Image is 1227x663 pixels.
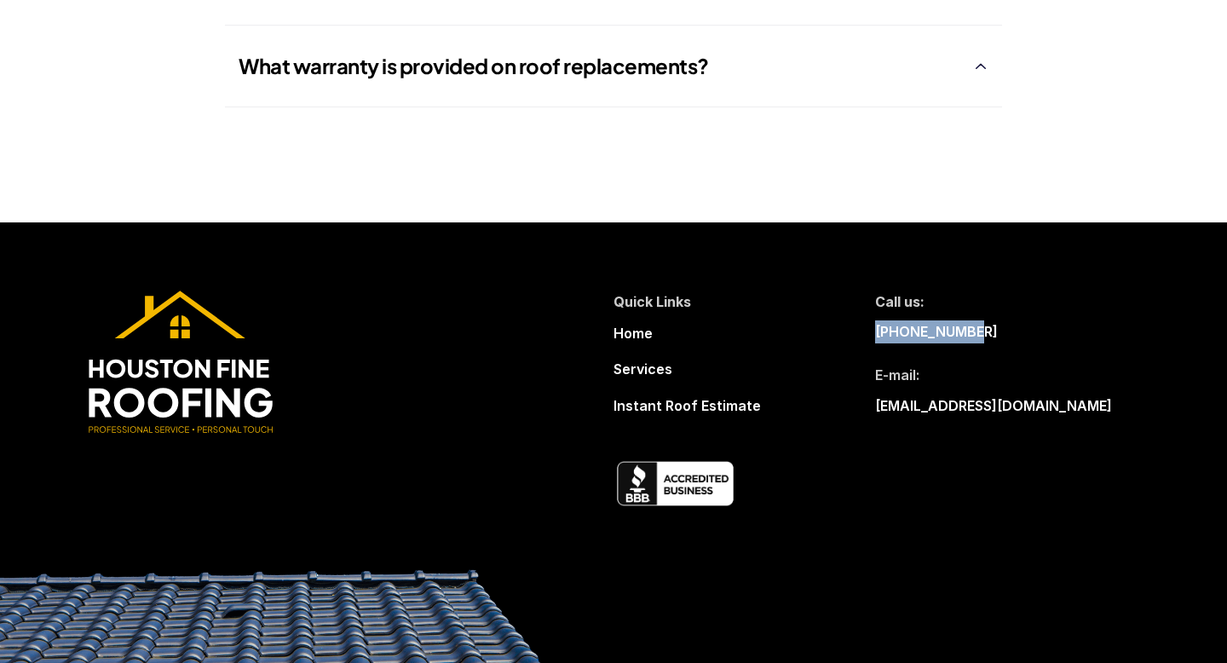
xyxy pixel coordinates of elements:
a: Home [613,322,653,345]
p: [PHONE_NUMBER] [875,320,998,343]
h4: What warranty is provided on roof replacements? [239,54,965,80]
p: Quick Links [613,291,691,314]
p: [EMAIL_ADDRESS][DOMAIN_NAME] [875,394,1112,417]
a: Instant Roof Estimate [613,394,761,417]
a: Services [613,358,672,381]
p: E-mail: [875,364,919,387]
p: Call us: [875,291,925,314]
